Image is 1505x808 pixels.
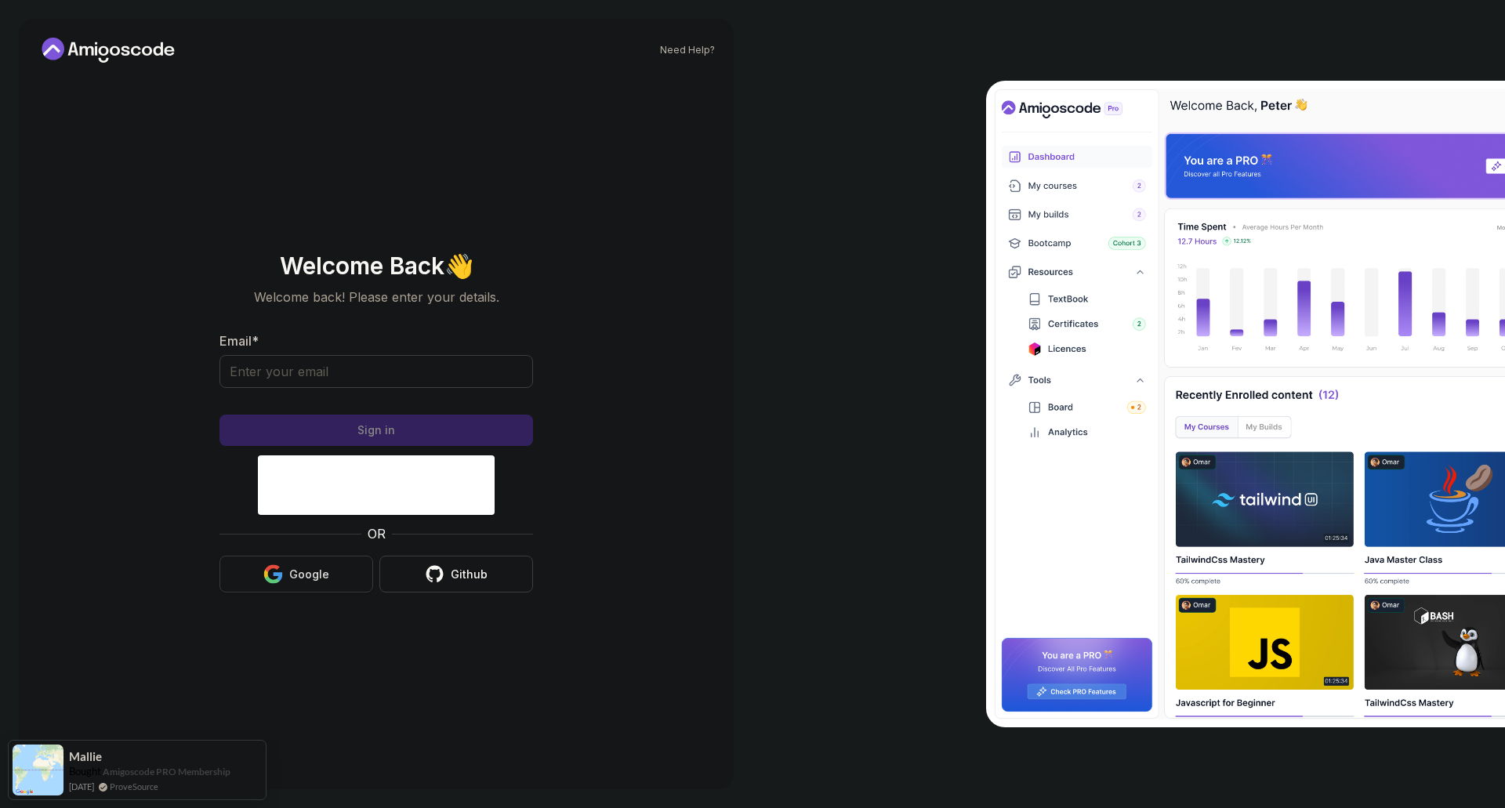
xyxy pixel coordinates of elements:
input: Enter your email [219,355,533,388]
img: Amigoscode Dashboard [986,81,1505,727]
a: Need Help? [660,44,715,56]
a: Home link [38,38,179,63]
label: Email * [219,333,259,349]
p: Welcome back! Please enter your details. [219,288,533,306]
div: Google [289,567,329,582]
span: Mallie [69,750,102,763]
button: Github [379,556,533,592]
div: Sign in [357,422,395,438]
img: provesource social proof notification image [13,745,63,795]
button: Google [219,556,373,592]
a: Amigoscode PRO Membership [103,766,230,777]
p: OR [368,524,386,543]
h2: Welcome Back [219,253,533,278]
a: ProveSource [110,780,158,793]
iframe: Widget containing checkbox for hCaptcha security challenge [258,455,495,515]
div: Github [451,567,488,582]
span: Bought [69,765,101,777]
span: 👋 [444,253,473,278]
button: Sign in [219,415,533,446]
span: [DATE] [69,780,94,793]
